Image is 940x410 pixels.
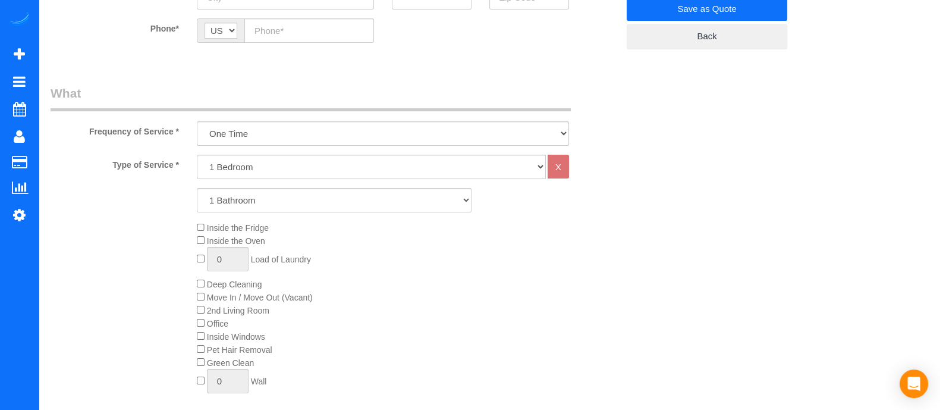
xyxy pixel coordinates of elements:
[207,293,313,302] span: Move In / Move Out (Vacant)
[900,370,928,398] div: Open Intercom Messenger
[42,18,188,35] label: Phone*
[42,121,188,137] label: Frequency of Service *
[207,319,228,328] span: Office
[207,236,265,246] span: Inside the Oven
[207,280,262,289] span: Deep Cleaning
[627,24,787,49] a: Back
[207,306,269,315] span: 2nd Living Room
[7,12,31,29] img: Automaid Logo
[51,84,571,111] legend: What
[251,377,267,386] span: Wall
[207,345,272,355] span: Pet Hair Removal
[207,223,269,233] span: Inside the Fridge
[244,18,374,43] input: Phone*
[42,155,188,171] label: Type of Service *
[207,332,265,342] span: Inside Windows
[207,358,254,368] span: Green Clean
[251,255,311,264] span: Load of Laundry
